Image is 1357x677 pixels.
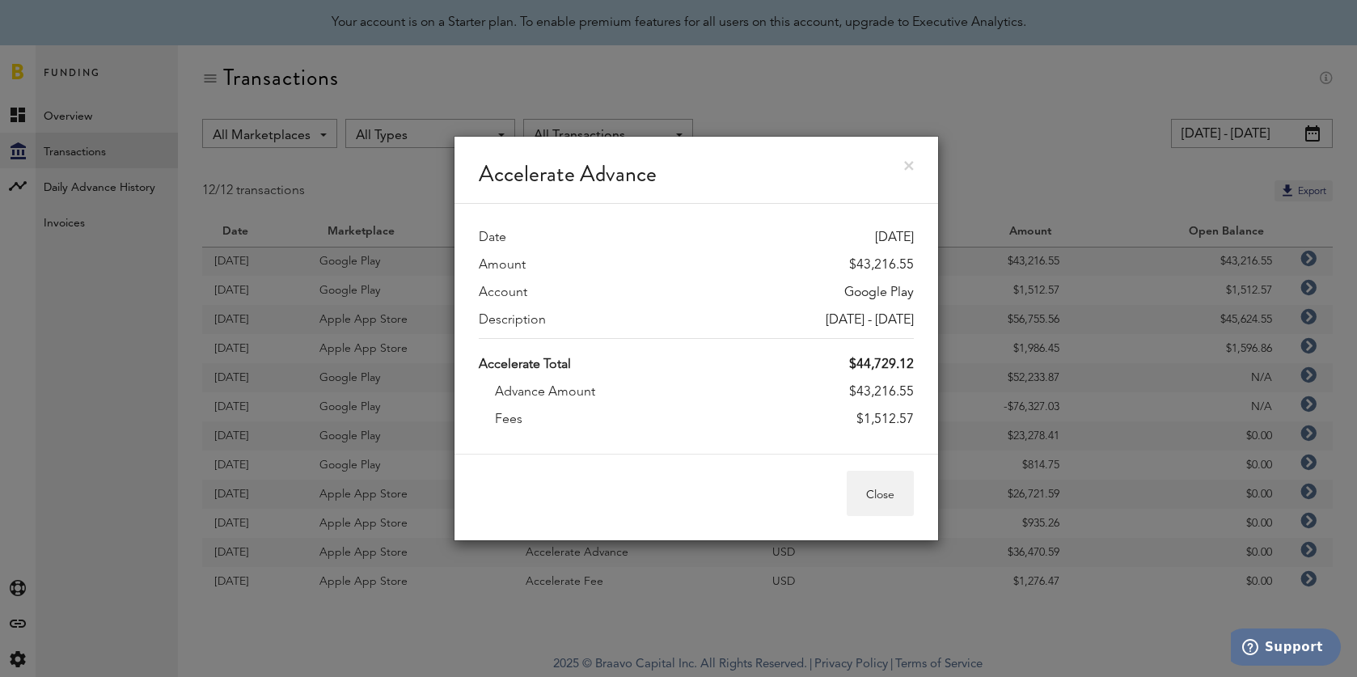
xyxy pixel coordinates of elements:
label: Amount [479,256,526,275]
div: $1,512.57 [856,410,914,429]
div: $43,216.55 [849,383,914,402]
div: [DATE] - [DATE] [826,311,914,330]
div: [DATE] [875,228,914,248]
div: Google Play [844,283,914,303]
button: Close [847,471,914,516]
label: Advance Amount [495,383,595,402]
label: Accelerate Total [479,355,571,374]
iframe: Opens a widget where you can find more information [1231,628,1341,669]
label: Date [479,228,506,248]
label: Account [479,283,527,303]
div: Accelerate Advance [454,137,938,204]
div: $44,729.12 [849,355,914,374]
div: $43,216.55 [849,256,914,275]
label: Fees [495,410,522,429]
label: Description [479,311,546,330]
